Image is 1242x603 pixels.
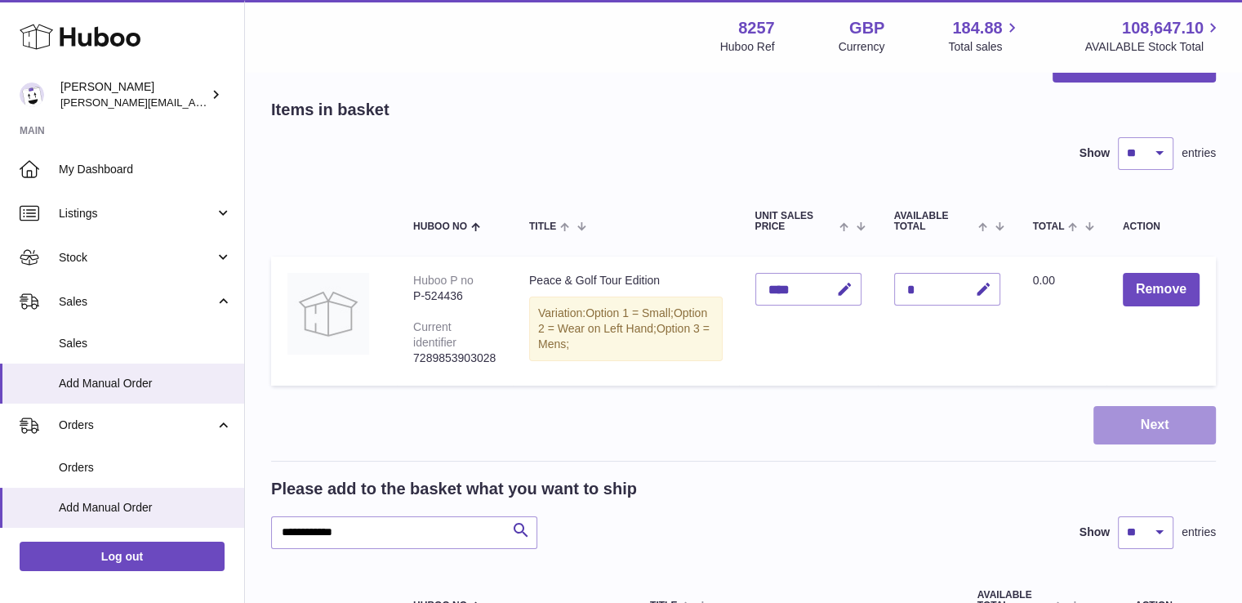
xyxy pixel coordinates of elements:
[59,376,232,391] span: Add Manual Order
[1033,274,1055,287] span: 0.00
[529,297,723,361] div: Variation:
[20,83,44,107] img: Mohsin@planlabsolutions.com
[413,288,496,304] div: P-524436
[948,17,1021,55] a: 184.88 Total sales
[1122,17,1204,39] span: 108,647.10
[1182,525,1216,540] span: entries
[59,250,215,266] span: Stock
[59,206,215,221] span: Listings
[538,306,707,335] span: Option 2 = Wear on Left Hand;
[413,351,496,366] div: 7289853903028
[60,79,207,110] div: [PERSON_NAME]
[271,99,390,121] h2: Items in basket
[413,274,474,287] div: Huboo P no
[271,478,637,500] h2: Please add to the basket what you want to ship
[1084,39,1222,55] span: AVAILABLE Stock Total
[59,336,232,351] span: Sales
[738,17,775,39] strong: 8257
[59,460,232,476] span: Orders
[287,273,369,355] img: Peace & Golf Tour Edition
[948,39,1021,55] span: Total sales
[839,39,885,55] div: Currency
[59,418,215,433] span: Orders
[20,542,225,571] a: Log out
[1123,273,1200,306] button: Remove
[59,500,232,516] span: Add Manual Order
[413,320,456,349] div: Current identifier
[894,211,975,232] span: AVAILABLE Total
[59,294,215,310] span: Sales
[585,306,674,319] span: Option 1 = Small;
[1182,145,1216,161] span: entries
[720,39,775,55] div: Huboo Ref
[1093,406,1216,444] button: Next
[538,322,710,351] span: Option 3 = Mens;
[1080,525,1110,540] label: Show
[1033,221,1065,232] span: Total
[529,221,556,232] span: Title
[413,221,467,232] span: Huboo no
[1123,221,1200,232] div: Action
[755,211,836,232] span: Unit Sales Price
[59,162,232,177] span: My Dashboard
[1080,145,1110,161] label: Show
[513,257,739,386] td: Peace & Golf Tour Edition
[1084,17,1222,55] a: 108,647.10 AVAILABLE Stock Total
[60,96,327,109] span: [PERSON_NAME][EMAIL_ADDRESS][DOMAIN_NAME]
[849,17,884,39] strong: GBP
[952,17,1002,39] span: 184.88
